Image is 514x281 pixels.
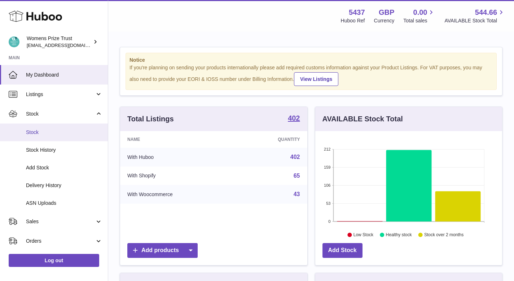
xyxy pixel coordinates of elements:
span: 544.66 [475,8,497,17]
a: 402 [290,154,300,160]
a: Add products [127,243,198,258]
th: Name [120,131,236,148]
a: Add Stock [322,243,363,258]
td: With Huboo [120,148,236,167]
span: Delivery History [26,182,102,189]
a: 43 [294,191,300,197]
span: Stock [26,129,102,136]
a: 402 [288,114,300,123]
span: AVAILABLE Stock Total [444,17,505,24]
h3: AVAILABLE Stock Total [322,114,403,124]
div: Huboo Ref [341,17,365,24]
td: With Woocommerce [120,185,236,204]
text: 212 [324,147,330,151]
span: Total sales [403,17,435,24]
strong: 5437 [349,8,365,17]
a: View Listings [294,72,338,86]
span: Add Stock [26,164,102,171]
span: Sales [26,218,95,225]
td: With Shopify [120,167,236,185]
span: 0.00 [413,8,427,17]
span: ASN Uploads [26,200,102,207]
text: Healthy stock [386,232,412,237]
span: My Dashboard [26,72,102,78]
text: 0 [328,219,330,224]
a: 544.66 AVAILABLE Stock Total [444,8,505,24]
strong: GBP [379,8,394,17]
h3: Total Listings [127,114,174,124]
span: Stock [26,111,95,117]
strong: 402 [288,114,300,122]
text: 53 [326,201,330,206]
text: Low Stock [353,232,373,237]
a: 65 [294,173,300,179]
text: Stock over 2 months [424,232,464,237]
span: Listings [26,91,95,98]
strong: Notice [129,57,493,64]
span: Orders [26,238,95,245]
div: Womens Prize Trust [27,35,92,49]
a: 0.00 Total sales [403,8,435,24]
span: [EMAIL_ADDRESS][DOMAIN_NAME] [27,42,106,48]
text: 106 [324,183,330,187]
img: info@womensprizeforfiction.co.uk [9,36,19,47]
text: 159 [324,165,330,169]
th: Quantity [236,131,307,148]
div: Currency [374,17,395,24]
a: Log out [9,254,99,267]
div: If you're planning on sending your products internationally please add required customs informati... [129,64,493,86]
span: Stock History [26,147,102,154]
